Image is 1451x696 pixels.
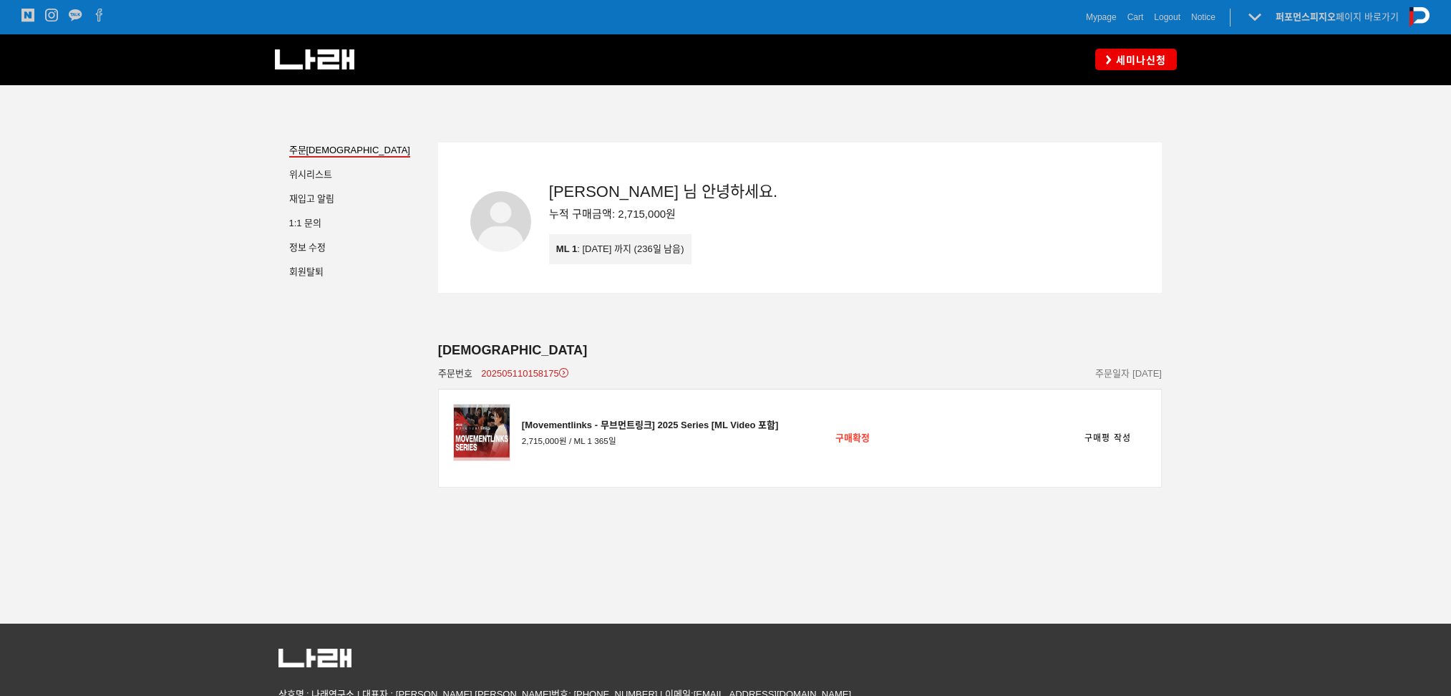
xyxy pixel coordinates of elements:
a: 구매평 작성 [1073,426,1142,450]
div: [DEMOGRAPHIC_DATA] [438,343,1163,359]
a: 퍼포먼스피지오페이지 바로가기 [1276,11,1399,22]
div: 누적 구매금액: 2,715,000원 [549,205,1163,223]
span: 2,715,000원 / ML 1 365일 [522,434,779,448]
a: [Movementlinks - 무브먼트링크] 2025 Series [ML Video 포함] 2,715,000원 / ML 1 365일 [522,417,779,448]
span: [PERSON_NAME] 님 안녕하세요. [549,183,777,200]
a: 202505110158175 [481,367,568,381]
img: 5c63318082161.png [278,649,351,667]
a: 재입고 알림 [289,193,335,208]
div: : [DATE] 까지 (236일 남음) [556,241,684,257]
span: 리스트 [306,169,332,180]
strong: 퍼포먼스피지오 [1276,11,1336,22]
img: 주문상품 이미지 [453,404,510,461]
span: 주문번호 [438,367,472,381]
div: [Movementlinks - 무브먼트링크] 2025 Series [ML Video 포함] [522,417,779,433]
a: 회원탈퇴 [289,266,324,281]
a: Logout [1154,10,1180,24]
a: 세미나신청 [1095,49,1177,69]
span: 구매확정 [835,432,870,443]
span: ML 1 [556,243,577,254]
span: 세미나신청 [1112,53,1166,67]
span: [DATE] [1132,368,1162,379]
a: 주문[DEMOGRAPHIC_DATA] [289,145,410,158]
a: 1:1 문의 [289,218,322,232]
a: Notice [1191,10,1215,24]
a: Cart [1127,10,1144,24]
a: 위시리스트 [289,169,332,183]
a: Mypage [1086,10,1117,24]
a: 정보 수정 [289,242,326,256]
span: [DEMOGRAPHIC_DATA] [306,145,410,155]
span: 주문일자 [1095,368,1130,379]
